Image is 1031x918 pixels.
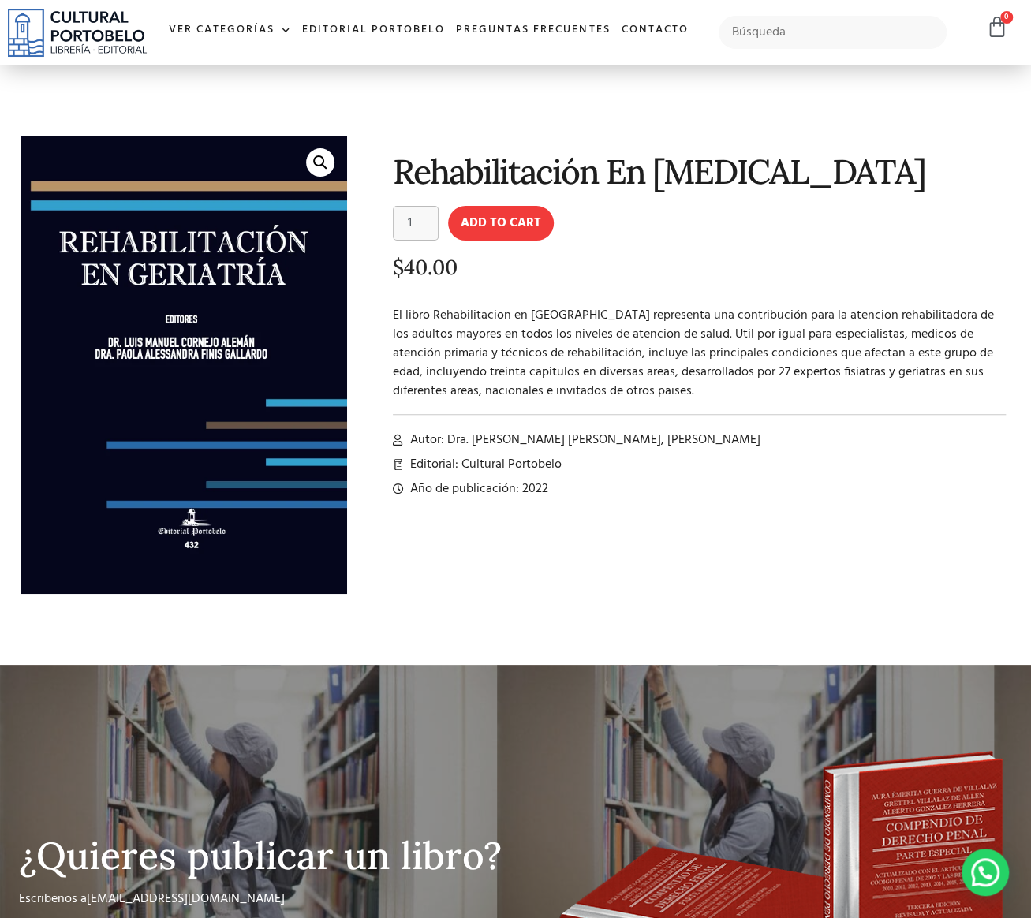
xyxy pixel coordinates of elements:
[719,16,947,49] input: Búsqueda
[406,431,760,450] span: Autor: Dra. [PERSON_NAME] [PERSON_NAME], [PERSON_NAME]
[986,16,1008,39] a: 0
[448,206,554,241] button: Add to cart
[393,306,1007,401] p: El libro Rehabilitacion en [GEOGRAPHIC_DATA] representa una contribución para la atencion rehabil...
[406,455,562,474] span: Editorial: Cultural Portobelo
[87,889,285,909] a: [EMAIL_ADDRESS][DOMAIN_NAME]
[19,835,508,877] h2: ¿Quieres publicar un libro?
[163,13,297,47] a: Ver Categorías
[297,13,450,47] a: Editorial Portobelo
[450,13,615,47] a: Preguntas frecuentes
[393,254,404,280] span: $
[406,480,548,498] span: Año de publicación: 2022
[393,254,458,280] bdi: 40.00
[393,206,439,241] input: Product quantity
[306,148,334,177] a: 🔍
[393,153,1007,190] h1: Rehabilitación En [MEDICAL_DATA]
[1000,11,1013,24] span: 0
[962,849,1009,896] div: Contactar por WhatsApp
[615,13,693,47] a: Contacto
